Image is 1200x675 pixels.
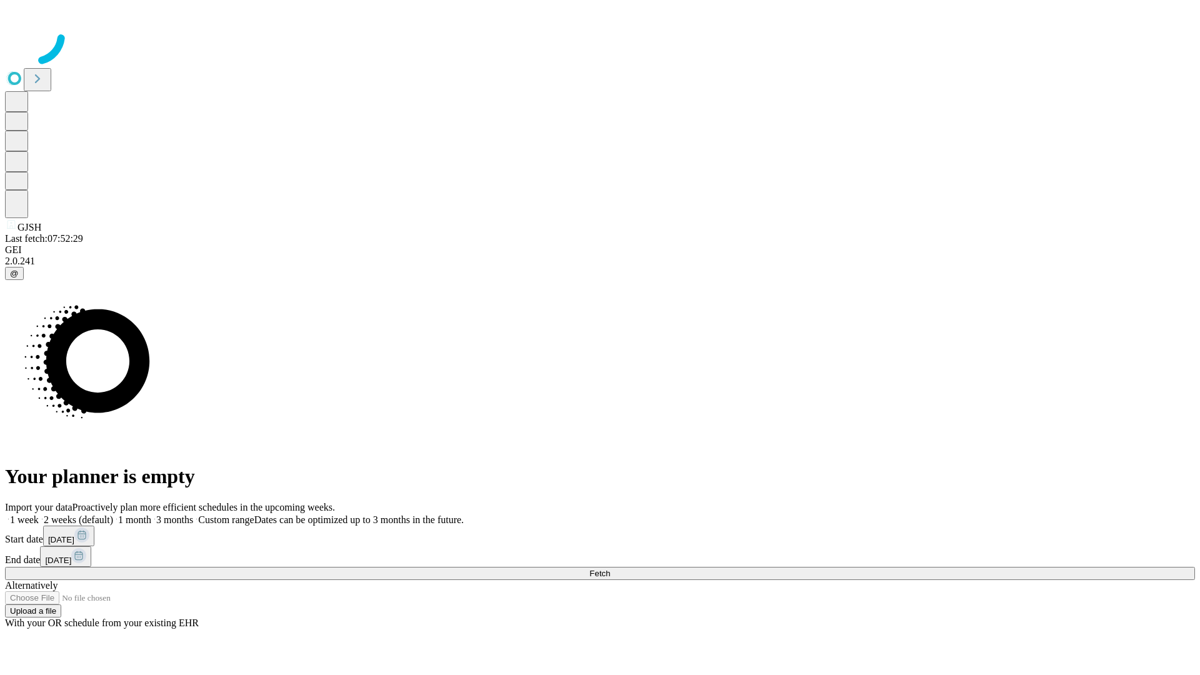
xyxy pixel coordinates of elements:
[45,556,71,565] span: [DATE]
[72,502,335,512] span: Proactively plan more efficient schedules in the upcoming weeks.
[43,526,94,546] button: [DATE]
[5,604,61,617] button: Upload a file
[48,535,74,544] span: [DATE]
[254,514,464,525] span: Dates can be optimized up to 3 months in the future.
[40,546,91,567] button: [DATE]
[10,269,19,278] span: @
[5,267,24,280] button: @
[5,502,72,512] span: Import your data
[5,617,199,628] span: With your OR schedule from your existing EHR
[5,233,83,244] span: Last fetch: 07:52:29
[5,465,1195,488] h1: Your planner is empty
[5,546,1195,567] div: End date
[198,514,254,525] span: Custom range
[17,222,41,232] span: GJSH
[5,256,1195,267] div: 2.0.241
[5,567,1195,580] button: Fetch
[5,580,57,591] span: Alternatively
[156,514,193,525] span: 3 months
[44,514,113,525] span: 2 weeks (default)
[5,526,1195,546] div: Start date
[5,244,1195,256] div: GEI
[118,514,151,525] span: 1 month
[10,514,39,525] span: 1 week
[589,569,610,578] span: Fetch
